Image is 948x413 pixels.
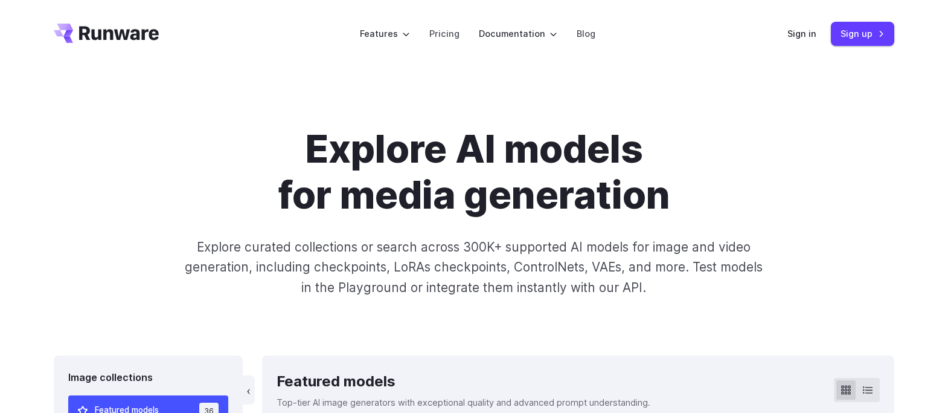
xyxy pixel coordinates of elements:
a: Pricing [429,27,460,41]
div: Image collections [68,370,228,386]
a: Sign up [831,22,894,45]
p: Top-tier AI image generators with exceptional quality and advanced prompt understanding. [277,395,650,409]
a: Blog [577,27,595,41]
div: Featured models [277,370,650,393]
label: Features [360,27,410,41]
a: Go to / [54,24,159,43]
label: Documentation [479,27,557,41]
h1: Explore AI models for media generation [138,126,810,218]
button: ‹ [243,376,255,405]
p: Explore curated collections or search across 300K+ supported AI models for image and video genera... [180,237,768,298]
a: Sign in [787,27,816,41]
